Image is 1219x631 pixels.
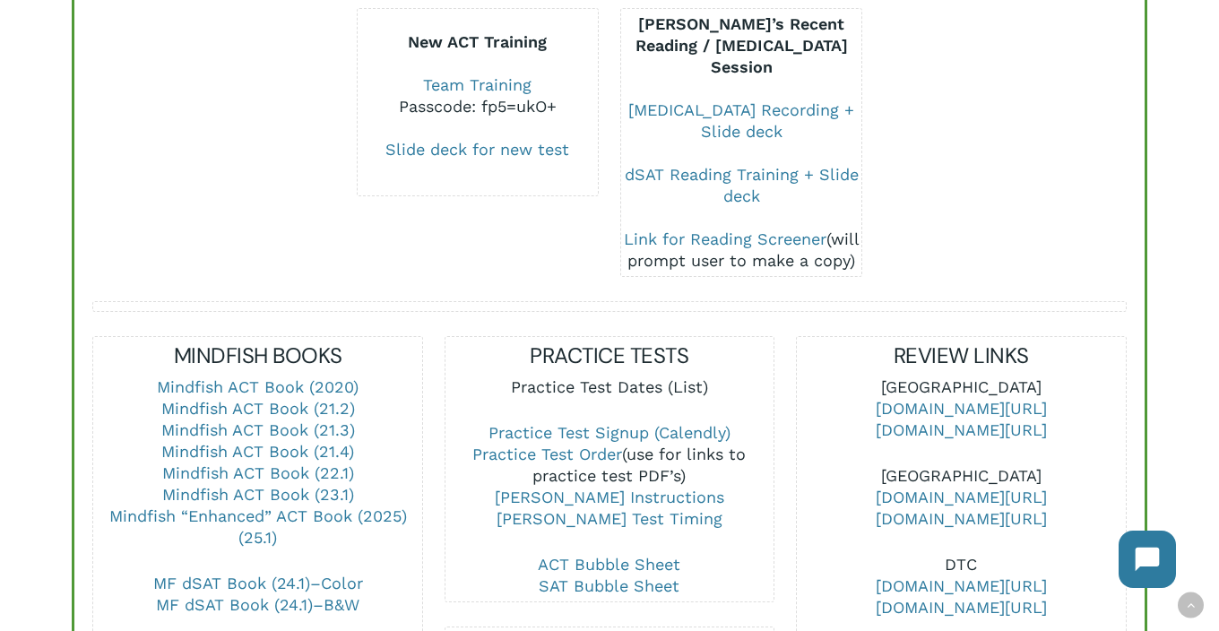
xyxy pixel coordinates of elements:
[156,595,359,614] a: MF dSAT Book (24.1)–B&W
[511,377,708,396] a: Practice Test Dates (List)
[153,574,363,592] a: MF dSAT Book (24.1)–Color
[495,488,724,506] a: [PERSON_NAME] Instructions
[161,442,354,461] a: Mindfish ACT Book (21.4)
[161,399,355,418] a: Mindfish ACT Book (21.2)
[157,377,359,396] a: Mindfish ACT Book (2020)
[621,229,862,272] div: (will prompt user to make a copy)
[797,465,1126,554] p: [GEOGRAPHIC_DATA]
[445,341,774,370] h5: PRACTICE TESTS
[497,509,722,528] a: [PERSON_NAME] Test Timing
[876,420,1047,439] a: [DOMAIN_NAME][URL]
[1101,513,1194,606] iframe: Chatbot
[635,14,848,76] b: [PERSON_NAME]’s Recent Reading / [MEDICAL_DATA] Session
[797,341,1126,370] h5: REVIEW LINKS
[408,32,547,51] b: New ACT Training
[797,376,1126,465] p: [GEOGRAPHIC_DATA]
[876,576,1047,595] a: [DOMAIN_NAME][URL]
[876,598,1047,617] a: [DOMAIN_NAME][URL]
[488,423,731,442] a: Practice Test Signup (Calendly)
[538,555,680,574] a: ACT Bubble Sheet
[876,399,1047,418] a: [DOMAIN_NAME][URL]
[385,140,569,159] a: Slide deck for new test
[624,229,826,248] a: Link for Reading Screener
[161,420,355,439] a: Mindfish ACT Book (21.3)
[625,165,859,205] a: dSAT Reading Training + Slide deck
[445,422,774,554] p: (use for links to practice test PDF’s)
[423,75,532,94] a: Team Training
[162,485,354,504] a: Mindfish ACT Book (23.1)
[876,488,1047,506] a: [DOMAIN_NAME][URL]
[358,96,599,117] div: Passcode: fp5=ukO+
[539,576,679,595] a: SAT Bubble Sheet
[876,509,1047,528] a: [DOMAIN_NAME][URL]
[472,445,622,463] a: Practice Test Order
[162,463,354,482] a: Mindfish ACT Book (22.1)
[109,506,407,547] a: Mindfish “Enhanced” ACT Book (2025) (25.1)
[628,100,854,141] a: [MEDICAL_DATA] Recording + Slide deck
[93,341,422,370] h5: MINDFISH BOOKS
